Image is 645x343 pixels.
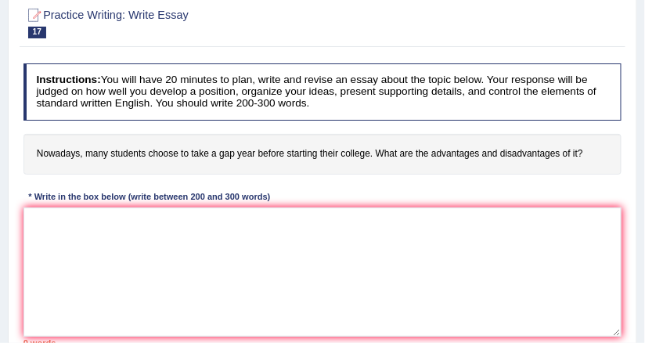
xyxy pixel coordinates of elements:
div: * Write in the box below (write between 200 and 300 words) [23,191,276,204]
b: Instructions: [36,74,100,85]
h2: Practice Writing: Write Essay [23,5,395,38]
span: 17 [28,27,46,38]
h4: Nowadays, many students choose to take a gap year before starting their college. What are the adv... [23,134,622,175]
h4: You will have 20 minutes to plan, write and revise an essay about the topic below. Your response ... [23,63,622,120]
